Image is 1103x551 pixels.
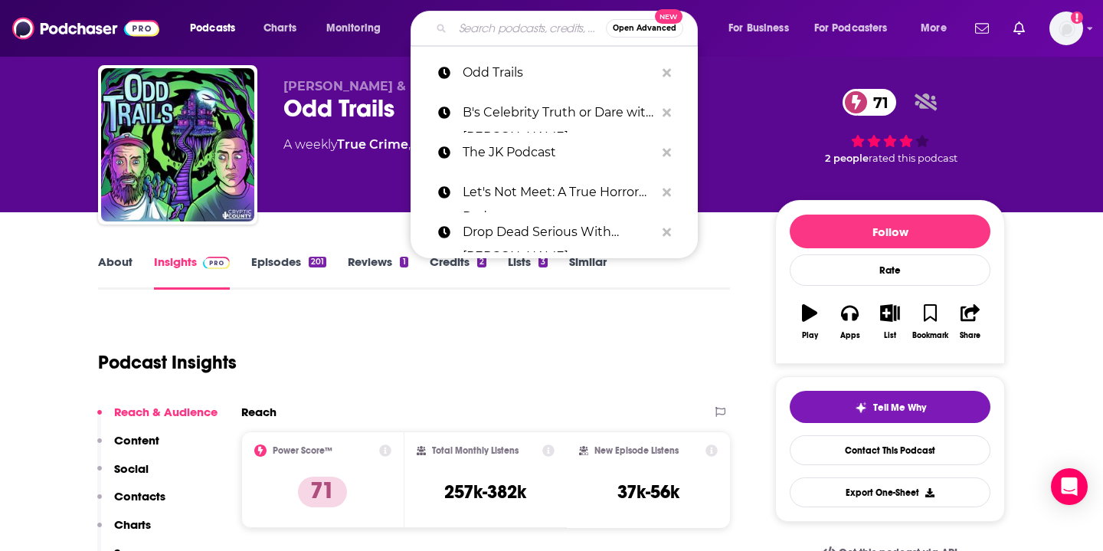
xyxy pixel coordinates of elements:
[179,16,255,41] button: open menu
[910,294,950,349] button: Bookmark
[114,461,149,476] p: Social
[430,254,486,290] a: Credits2
[203,257,230,269] img: Podchaser Pro
[617,480,679,503] h3: 37k-56k
[960,331,980,340] div: Share
[873,402,926,414] span: Tell Me Why
[97,461,149,490] button: Social
[869,153,957,164] span: rated this podcast
[804,16,910,41] button: open menu
[855,402,867,414] img: tell me why sparkle
[114,405,218,419] p: Reach & Audience
[830,294,869,349] button: Apps
[298,477,347,507] p: 71
[477,257,486,267] div: 2
[728,18,789,39] span: For Business
[411,53,698,93] a: Odd Trails
[241,405,277,419] h2: Reach
[858,89,896,116] span: 71
[326,18,381,39] span: Monitoring
[411,212,698,252] a: Drop Dead Serious With [PERSON_NAME]
[613,25,676,32] span: Open Advanced
[97,489,165,517] button: Contacts
[508,254,548,290] a: Lists3
[790,254,990,286] div: Rate
[453,16,606,41] input: Search podcasts, credits, & more...
[969,15,995,41] a: Show notifications dropdown
[825,153,869,164] span: 2 people
[283,79,519,93] span: [PERSON_NAME] & [PERSON_NAME]
[190,18,235,39] span: Podcasts
[425,11,712,46] div: Search podcasts, credits, & more...
[408,137,411,152] span: ,
[337,137,408,152] a: True Crime
[12,14,159,43] img: Podchaser - Follow, Share and Rate Podcasts
[283,136,578,154] div: A weekly podcast
[814,18,888,39] span: For Podcasters
[463,53,655,93] p: Odd Trails
[263,18,296,39] span: Charts
[718,16,808,41] button: open menu
[775,79,1005,174] div: 71 2 peoplerated this podcast
[411,172,698,212] a: Let's Not Meet: A True Horror Podcast
[655,9,682,24] span: New
[114,517,151,532] p: Charts
[538,257,548,267] div: 3
[912,331,948,340] div: Bookmark
[254,16,306,41] a: Charts
[802,331,818,340] div: Play
[98,351,237,374] h1: Podcast Insights
[790,477,990,507] button: Export One-Sheet
[1007,15,1031,41] a: Show notifications dropdown
[114,489,165,503] p: Contacts
[273,445,332,456] h2: Power Score™
[921,18,947,39] span: More
[910,16,966,41] button: open menu
[951,294,990,349] button: Share
[154,254,230,290] a: InsightsPodchaser Pro
[1049,11,1083,45] button: Show profile menu
[432,445,519,456] h2: Total Monthly Listens
[463,93,655,133] p: B's Celebrity Truth or Dare with Bernadette Beck
[790,435,990,465] a: Contact This Podcast
[316,16,401,41] button: open menu
[400,257,407,267] div: 1
[101,68,254,221] img: Odd Trails
[463,133,655,172] p: The JK Podcast
[1049,11,1083,45] span: Logged in as brookecarr
[411,93,698,133] a: B's Celebrity Truth or Dare with [PERSON_NAME]
[98,254,133,290] a: About
[606,19,683,38] button: Open AdvancedNew
[840,331,860,340] div: Apps
[97,517,151,546] button: Charts
[790,294,830,349] button: Play
[870,294,910,349] button: List
[594,445,679,456] h2: New Episode Listens
[251,254,326,290] a: Episodes201
[463,212,655,252] p: Drop Dead Serious With Ashleigh Banfield
[97,405,218,433] button: Reach & Audience
[569,254,607,290] a: Similar
[463,172,655,212] p: Let's Not Meet: A True Horror Podcast
[444,480,526,503] h3: 257k-382k
[843,89,896,116] a: 71
[1071,11,1083,24] svg: Add a profile image
[790,215,990,248] button: Follow
[114,433,159,448] p: Content
[1049,11,1083,45] img: User Profile
[348,254,407,290] a: Reviews1
[884,331,896,340] div: List
[97,433,159,461] button: Content
[1051,468,1088,505] div: Open Intercom Messenger
[411,133,698,172] a: The JK Podcast
[790,391,990,423] button: tell me why sparkleTell Me Why
[309,257,326,267] div: 201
